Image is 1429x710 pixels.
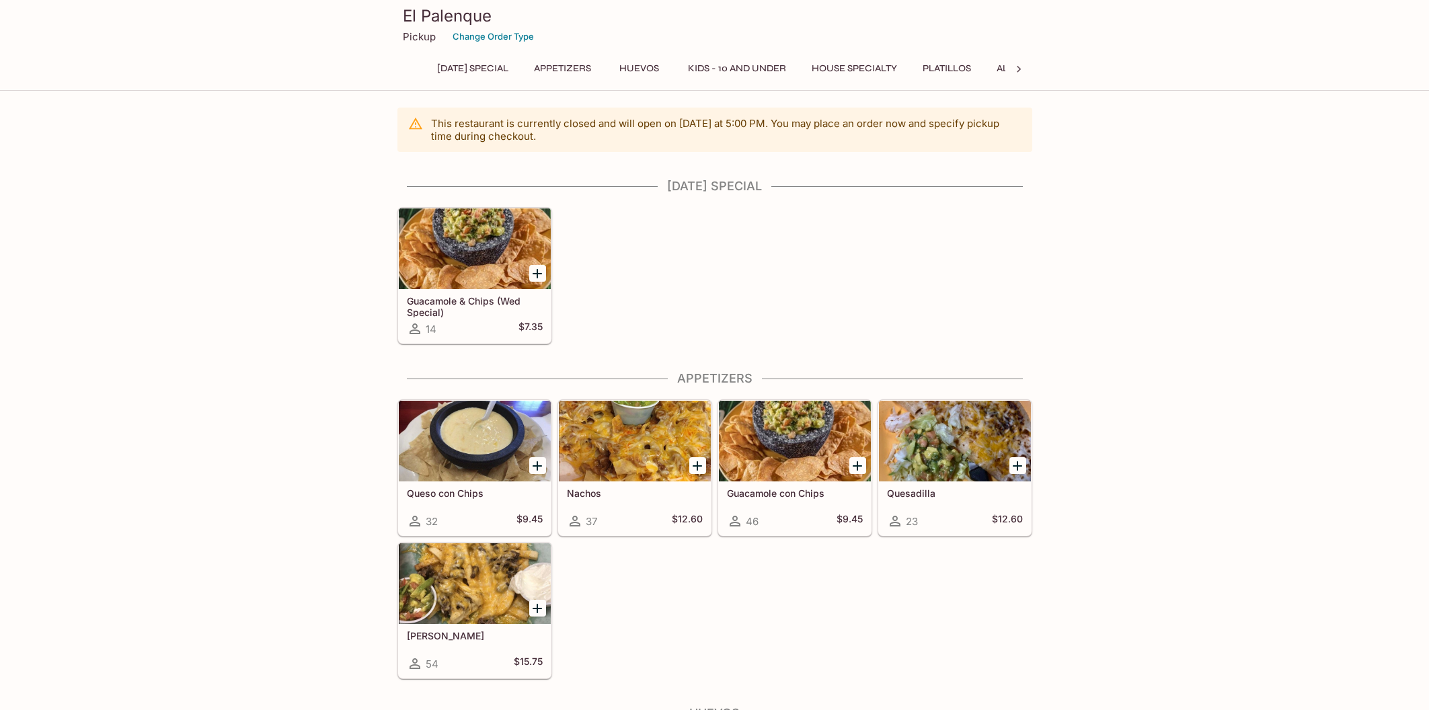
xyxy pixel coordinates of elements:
span: 14 [426,323,436,336]
button: Change Order Type [447,26,540,47]
h5: Nachos [567,487,703,499]
button: Add Guacamole & Chips (Wed Special) [529,265,546,282]
h5: $12.60 [672,513,703,529]
span: 23 [906,515,918,528]
h5: Quesadilla [887,487,1023,499]
button: [DATE] Special [430,59,516,78]
a: Guacamole con Chips46$9.45 [718,400,872,536]
button: Add Carne Asada Fries [529,600,546,617]
span: 46 [746,515,759,528]
h5: $15.75 [514,656,543,672]
h5: Guacamole & Chips (Wed Special) [407,295,543,317]
h5: Guacamole con Chips [727,487,863,499]
h4: Appetizers [397,371,1032,386]
p: This restaurant is currently closed and will open on [DATE] at 5:00 PM . You may place an order n... [431,117,1021,143]
button: Platillos [915,59,978,78]
button: Add Quesadilla [1009,457,1026,474]
button: Appetizers [527,59,598,78]
button: Kids - 10 and Under [681,59,794,78]
span: 32 [426,515,438,528]
a: [PERSON_NAME]54$15.75 [398,543,551,678]
button: Add Nachos [689,457,706,474]
h5: $7.35 [518,321,543,337]
div: Nachos [559,401,711,481]
button: House Specialty [804,59,904,78]
div: Carne Asada Fries [399,543,551,624]
h5: $12.60 [992,513,1023,529]
span: 54 [426,658,438,670]
a: Guacamole & Chips (Wed Special)14$7.35 [398,208,551,344]
p: Pickup [403,30,436,43]
h5: [PERSON_NAME] [407,630,543,641]
span: 37 [586,515,597,528]
div: Quesadilla [879,401,1031,481]
h5: $9.45 [516,513,543,529]
a: Nachos37$12.60 [558,400,711,536]
h5: $9.45 [837,513,863,529]
a: Queso con Chips32$9.45 [398,400,551,536]
button: Ala Carte and Side Orders [989,59,1141,78]
h5: Queso con Chips [407,487,543,499]
div: Guacamole & Chips (Wed Special) [399,208,551,289]
button: Add Guacamole con Chips [849,457,866,474]
button: Huevos [609,59,670,78]
div: Guacamole con Chips [719,401,871,481]
div: Queso con Chips [399,401,551,481]
h4: [DATE] Special [397,179,1032,194]
a: Quesadilla23$12.60 [878,400,1032,536]
button: Add Queso con Chips [529,457,546,474]
h3: El Palenque [403,5,1027,26]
